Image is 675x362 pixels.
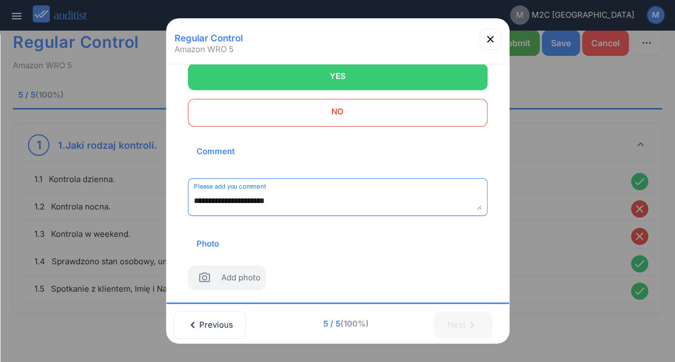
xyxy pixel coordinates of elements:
span: YES [201,66,474,87]
button: Previous [173,311,246,339]
textarea: Please add you comment [194,192,482,210]
span: Amazon WRO 5 [175,44,234,55]
span: (100%) [340,318,369,329]
span: Add photo [221,272,260,287]
i: chevron_left [186,318,199,331]
div: Previous [187,313,232,337]
h1: Regular Control [171,28,246,48]
h2: Photo [188,227,228,261]
span: NO [201,101,474,122]
span: 5 / 5 [262,318,431,330]
h2: Comment [188,134,243,169]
